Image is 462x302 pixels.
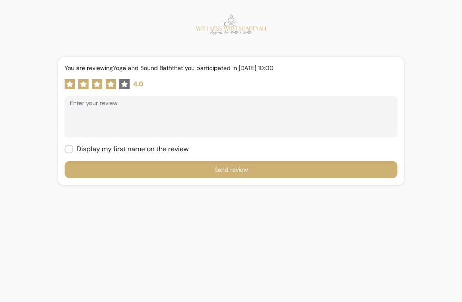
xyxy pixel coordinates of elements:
[188,10,274,50] img: Logo provider
[70,108,392,134] textarea: Enter your review
[133,79,143,89] span: 4.0
[65,161,397,178] button: Send review
[65,64,397,72] p: You are reviewing Yoga and Sound Bath that you participated in [DATE] 10:00
[65,141,195,158] input: Display my first name on the review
